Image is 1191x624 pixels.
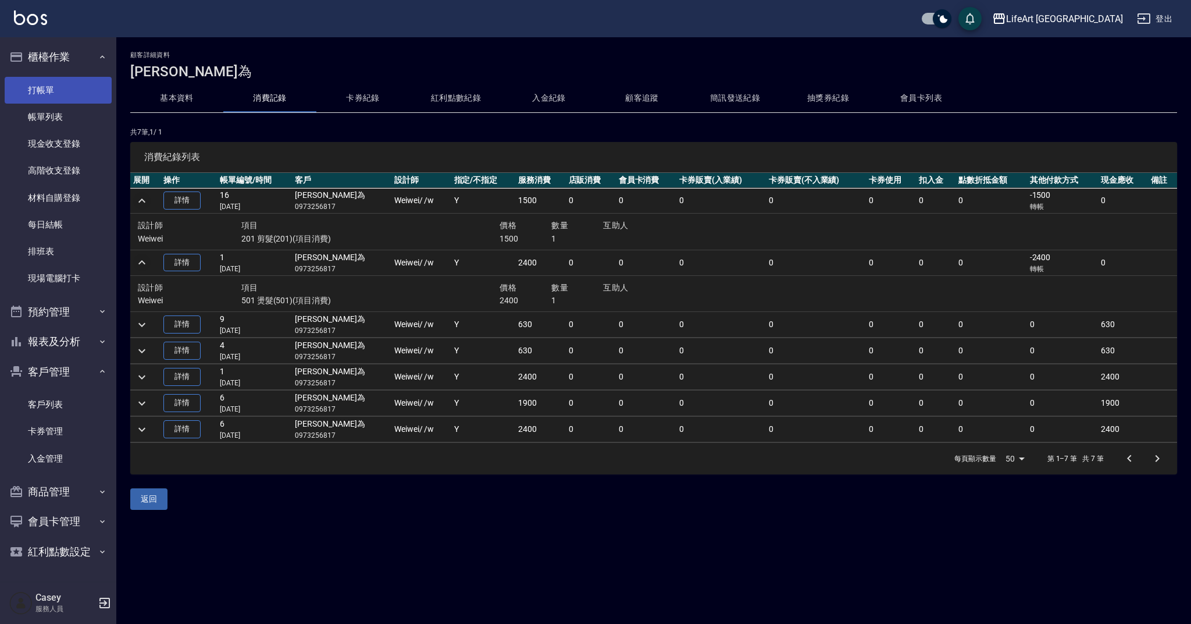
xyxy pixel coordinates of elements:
[766,338,866,364] td: 0
[866,364,916,390] td: 0
[1027,364,1099,390] td: 0
[5,297,112,327] button: 預約管理
[295,430,388,441] p: 0973256817
[916,188,955,214] td: 0
[220,378,289,388] p: [DATE]
[916,250,955,275] td: 0
[9,591,33,615] img: Person
[217,188,292,214] td: 16
[220,404,289,414] p: [DATE]
[1098,312,1148,338] td: 630
[5,357,112,387] button: 客戶管理
[866,312,916,338] td: 0
[1098,250,1148,275] td: 0
[292,417,391,442] td: [PERSON_NAME]為
[875,84,968,112] button: 會員卡列表
[451,391,516,416] td: Y
[916,312,955,338] td: 0
[35,604,95,614] p: 服務人員
[766,188,866,214] td: 0
[5,185,112,211] a: 材料自購登錄
[144,151,1163,163] span: 消費紀錄列表
[616,312,676,338] td: 0
[955,391,1027,416] td: 0
[1098,391,1148,416] td: 1900
[566,312,616,338] td: 0
[292,173,391,188] th: 客戶
[163,368,201,386] a: 詳情
[295,201,388,212] p: 0973256817
[292,338,391,364] td: [PERSON_NAME]為
[515,188,565,214] td: 1500
[1027,417,1099,442] td: 0
[500,221,516,230] span: 價格
[241,233,500,245] p: 201 剪髮(201)(項目消費)
[133,395,151,412] button: expand row
[295,378,388,388] p: 0973256817
[5,391,112,418] a: 客戶列表
[955,312,1027,338] td: 0
[5,104,112,130] a: 帳單列表
[217,338,292,364] td: 4
[1006,12,1123,26] div: LifeArt [GEOGRAPHIC_DATA]
[241,295,500,307] p: 501 燙髮(501)(項目消費)
[500,233,551,245] p: 1500
[451,250,516,275] td: Y
[5,506,112,537] button: 會員卡管理
[163,192,201,210] a: 詳情
[766,417,866,442] td: 0
[451,312,516,338] td: Y
[566,364,616,390] td: 0
[391,391,451,416] td: Weiwei / /w
[1027,338,1099,364] td: 0
[676,391,766,416] td: 0
[954,453,996,464] p: 每頁顯示數量
[955,173,1027,188] th: 點數折抵金額
[1098,364,1148,390] td: 2400
[916,173,955,188] th: 扣入金
[955,250,1027,275] td: 0
[5,77,112,104] a: 打帳單
[566,250,616,275] td: 0
[551,233,603,245] p: 1
[566,391,616,416] td: 0
[676,417,766,442] td: 0
[766,391,866,416] td: 0
[676,364,766,390] td: 0
[515,173,565,188] th: 服務消費
[766,173,866,188] th: 卡券販賣(不入業績)
[391,364,451,390] td: Weiwei / /w
[391,173,451,188] th: 設計師
[295,404,388,414] p: 0973256817
[391,312,451,338] td: Weiwei / /w
[676,188,766,214] td: 0
[217,391,292,416] td: 6
[295,352,388,362] p: 0973256817
[955,417,1027,442] td: 0
[133,316,151,334] button: expand row
[955,364,1027,390] td: 0
[391,338,451,364] td: Weiwei / /w
[603,283,628,292] span: 互助人
[133,192,151,210] button: expand row
[766,250,866,275] td: 0
[14,10,47,25] img: Logo
[1027,312,1099,338] td: 0
[5,130,112,157] a: 現金收支登錄
[616,338,676,364] td: 0
[138,233,241,245] p: Weiwei
[551,295,603,307] p: 1
[130,173,161,188] th: 展開
[292,188,391,214] td: [PERSON_NAME]為
[138,295,241,307] p: Weiwei
[1027,188,1099,214] td: -1500
[133,254,151,271] button: expand row
[676,173,766,188] th: 卡券販賣(入業績)
[515,364,565,390] td: 2400
[1148,173,1177,188] th: 備註
[5,211,112,238] a: 每日結帳
[292,312,391,338] td: [PERSON_NAME]為
[515,250,565,275] td: 2400
[163,342,201,360] a: 詳情
[130,63,1177,80] h3: [PERSON_NAME]為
